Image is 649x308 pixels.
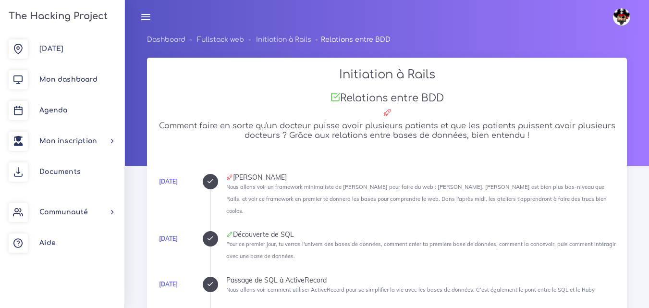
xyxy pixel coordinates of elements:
[226,231,617,238] div: Découverte de SQL
[226,184,607,214] small: Nous allons voir un framework minimaliste de [PERSON_NAME] pour faire du web : [PERSON_NAME]. [PE...
[39,107,67,114] span: Agenda
[256,36,311,43] a: Initiation à Rails
[613,8,630,25] img: avatar
[159,281,178,288] a: [DATE]
[197,36,244,43] a: Fullstack web
[226,286,595,293] small: Nous allons voir comment utiliser ActiveRecord pour se simplifier la vie avec les bases de donnée...
[226,174,617,181] div: [PERSON_NAME]
[226,277,617,283] div: Passage de SQL à ActiveRecord
[39,239,56,246] span: Aide
[39,209,88,216] span: Communauté
[159,178,178,185] a: [DATE]
[6,11,108,22] h3: The Hacking Project
[39,45,63,52] span: [DATE]
[157,92,617,104] h3: Relations entre BDD
[157,122,617,140] h5: Comment faire en sorte qu'un docteur puisse avoir plusieurs patients et que les patients puissent...
[147,36,185,43] a: Dashboard
[39,168,81,175] span: Documents
[311,34,391,46] li: Relations entre BDD
[39,76,98,83] span: Mon dashboard
[159,235,178,242] a: [DATE]
[157,68,617,82] h2: Initiation à Rails
[39,137,97,145] span: Mon inscription
[226,241,616,259] small: Pour ce premier jour, tu verras l'univers des bases de données, comment créer ta première base de...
